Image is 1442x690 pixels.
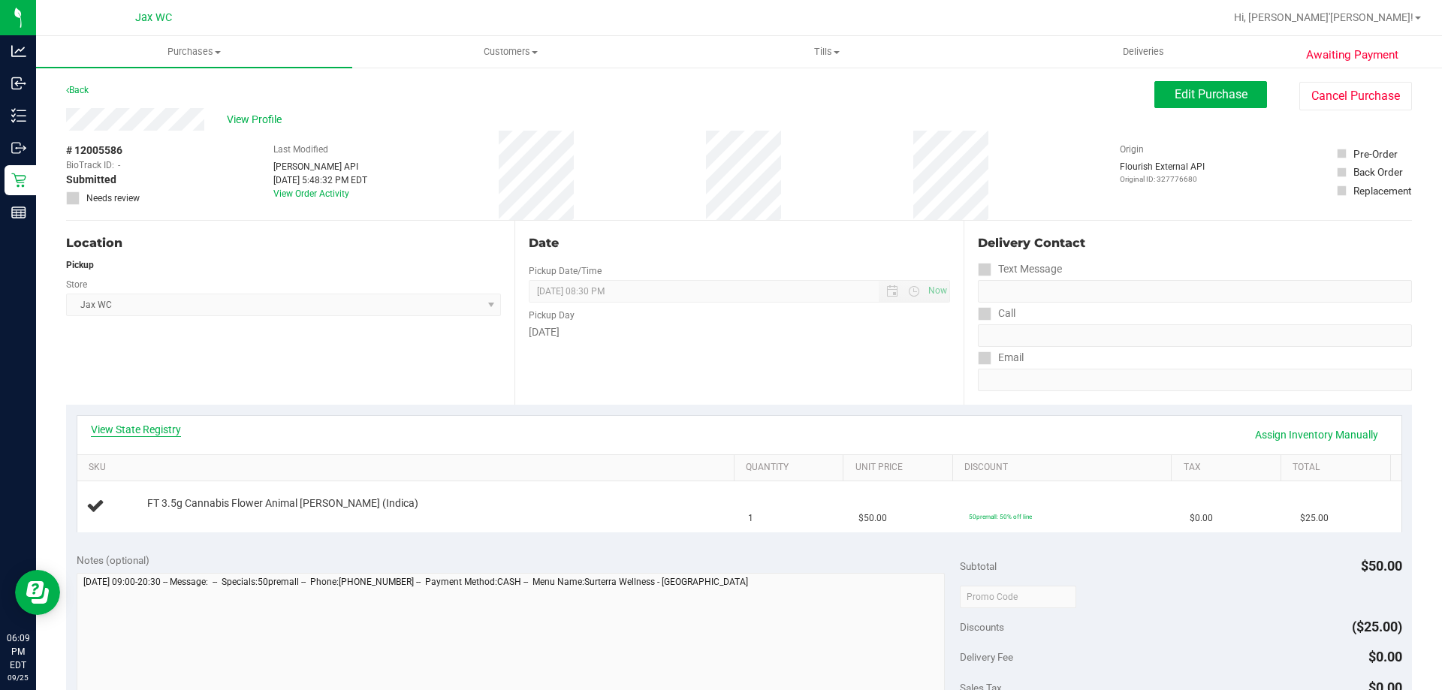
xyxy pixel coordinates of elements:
div: [DATE] 5:48:32 PM EDT [273,173,367,187]
input: Promo Code [960,586,1076,608]
a: Quantity [746,462,837,474]
span: $0.00 [1368,649,1402,664]
span: - [118,158,120,172]
label: Text Message [978,258,1062,280]
div: Flourish External API [1120,160,1205,185]
inline-svg: Inbound [11,76,26,91]
span: $50.00 [858,511,887,526]
a: Assign Inventory Manually [1245,422,1388,447]
span: Awaiting Payment [1306,47,1398,64]
a: View Order Activity [273,188,349,199]
span: Tills [669,45,984,59]
span: Customers [353,45,668,59]
a: Customers [352,36,668,68]
div: [PERSON_NAME] API [273,160,367,173]
span: Submitted [66,172,116,188]
span: 50premall: 50% off line [969,513,1032,520]
div: Delivery Contact [978,234,1412,252]
div: Replacement [1353,183,1411,198]
span: Jax WC [135,11,172,24]
span: ($25.00) [1352,619,1402,634]
label: Pickup Day [529,309,575,322]
a: Back [66,85,89,95]
span: BioTrack ID: [66,158,114,172]
div: Pre-Order [1353,146,1398,161]
span: Hi, [PERSON_NAME]'[PERSON_NAME]! [1234,11,1413,23]
span: $50.00 [1361,558,1402,574]
a: Deliveries [985,36,1302,68]
iframe: Resource center [15,570,60,615]
input: Format: (999) 999-9999 [978,280,1412,303]
div: Back Order [1353,164,1403,179]
div: [DATE] [529,324,949,340]
label: Store [66,278,87,291]
span: Delivery Fee [960,651,1013,663]
a: Total [1293,462,1384,474]
inline-svg: Analytics [11,44,26,59]
span: FT 3.5g Cannabis Flower Animal [PERSON_NAME] (Indica) [147,496,418,511]
label: Pickup Date/Time [529,264,602,278]
inline-svg: Reports [11,205,26,220]
p: Original ID: 327776680 [1120,173,1205,185]
span: Subtotal [960,560,997,572]
inline-svg: Retail [11,173,26,188]
inline-svg: Inventory [11,108,26,123]
div: Location [66,234,501,252]
label: Origin [1120,143,1144,156]
span: $25.00 [1300,511,1329,526]
label: Call [978,303,1015,324]
inline-svg: Outbound [11,140,26,155]
span: Purchases [36,45,352,59]
a: Discount [964,462,1166,474]
span: $0.00 [1190,511,1213,526]
span: Discounts [960,613,1004,640]
button: Edit Purchase [1154,81,1267,108]
div: Date [529,234,949,252]
span: 1 [748,511,753,526]
span: Notes (optional) [77,554,149,566]
a: Unit Price [855,462,947,474]
label: Last Modified [273,143,328,156]
a: Purchases [36,36,352,68]
span: Edit Purchase [1175,87,1247,101]
input: Format: (999) 999-9999 [978,324,1412,347]
button: Cancel Purchase [1299,82,1412,110]
a: Tills [668,36,985,68]
label: Email [978,347,1024,369]
a: View State Registry [91,422,181,437]
a: Tax [1184,462,1275,474]
strong: Pickup [66,260,94,270]
span: Deliveries [1103,45,1184,59]
p: 06:09 PM EDT [7,631,29,672]
p: 09/25 [7,672,29,683]
span: Needs review [86,191,140,205]
span: View Profile [227,112,287,128]
a: SKU [89,462,728,474]
span: # 12005586 [66,143,122,158]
